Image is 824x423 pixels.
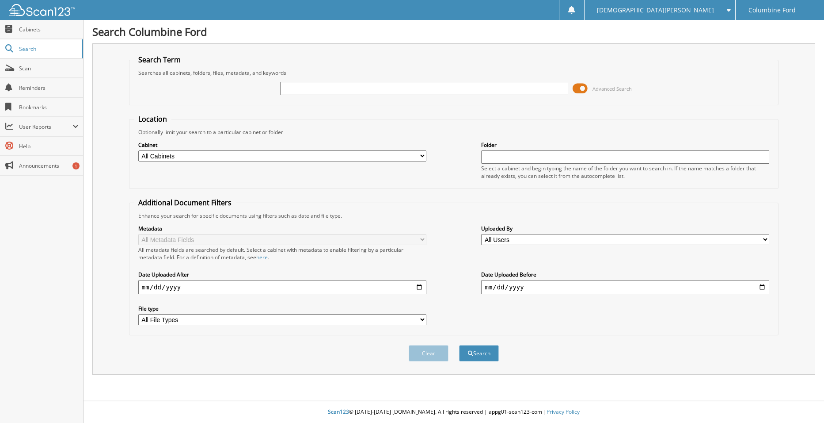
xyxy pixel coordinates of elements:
label: Uploaded By [481,225,769,232]
label: Date Uploaded After [138,271,426,278]
span: [DEMOGRAPHIC_DATA][PERSON_NAME] [597,8,714,13]
span: Reminders [19,84,79,92]
span: Bookmarks [19,104,79,111]
button: Clear [409,345,448,361]
div: Select a cabinet and begin typing the name of the folder you want to search in. If the name match... [481,165,769,180]
h1: Search Columbine Ford [92,24,815,39]
span: Cabinets [19,26,79,33]
label: Metadata [138,225,426,232]
div: Searches all cabinets, folders, files, metadata, and keywords [134,69,774,77]
input: start [138,280,426,294]
span: Search [19,45,77,53]
span: Help [19,142,79,150]
span: Announcements [19,162,79,169]
a: here [256,254,268,261]
div: © [DATE]-[DATE] [DOMAIN_NAME]. All rights reserved | appg01-scan123-com | [84,401,824,423]
label: Date Uploaded Before [481,271,769,278]
label: Cabinet [138,141,426,149]
button: Search [459,345,499,361]
img: scan123-logo-white.svg [9,4,75,16]
legend: Location [134,114,171,124]
input: end [481,280,769,294]
span: Columbine Ford [748,8,796,13]
div: 1 [72,162,80,169]
label: Folder [481,141,769,149]
legend: Additional Document Filters [134,198,236,208]
div: Enhance your search for specific documents using filters such as date and file type. [134,212,774,219]
a: Privacy Policy [547,408,580,415]
span: User Reports [19,123,72,131]
div: All metadata fields are searched by default. Select a cabinet with metadata to enable filtering b... [138,246,426,261]
span: Advanced Search [592,85,632,92]
legend: Search Term [134,55,185,65]
div: Optionally limit your search to a particular cabinet or folder [134,128,774,136]
span: Scan123 [328,408,349,415]
label: File type [138,305,426,312]
span: Scan [19,65,79,72]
